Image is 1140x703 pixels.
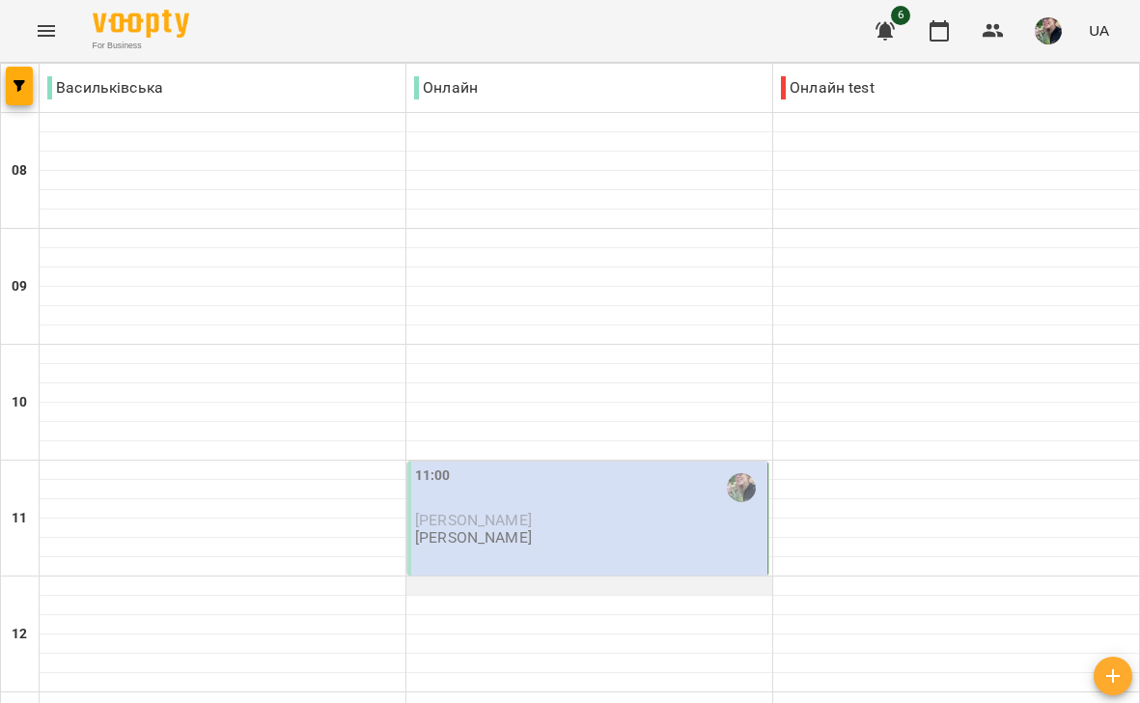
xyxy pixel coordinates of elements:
[1094,657,1132,695] button: Створити урок
[415,465,451,487] label: 11:00
[1081,13,1117,48] button: UA
[415,511,532,529] span: [PERSON_NAME]
[12,624,27,645] h6: 12
[414,76,478,99] p: Онлайн
[12,508,27,529] h6: 11
[727,473,756,502] img: Борзова Марія Олексіївна
[12,392,27,413] h6: 10
[93,40,189,52] span: For Business
[12,160,27,182] h6: 08
[415,529,532,546] p: [PERSON_NAME]
[93,10,189,38] img: Voopty Logo
[12,276,27,297] h6: 09
[47,76,163,99] p: Васильківська
[1089,20,1109,41] span: UA
[781,76,875,99] p: Онлайн test
[891,6,910,25] span: 6
[1035,17,1062,44] img: ee1b7481cd68f5b66c71edb09350e4c2.jpg
[23,8,70,54] button: Menu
